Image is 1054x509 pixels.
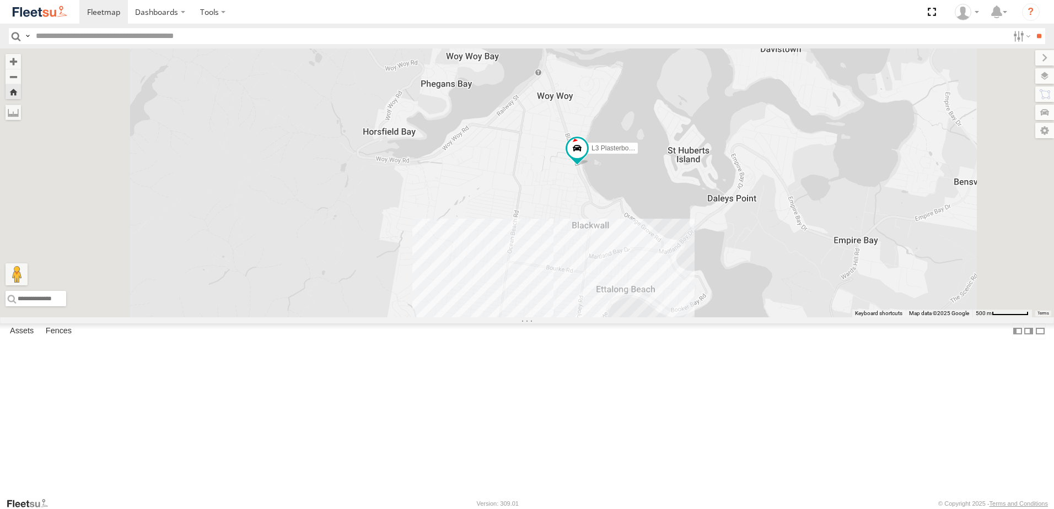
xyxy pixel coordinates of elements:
[591,144,656,152] span: L3 Plasterboard Truck
[972,310,1032,317] button: Map Scale: 500 m per 63 pixels
[6,54,21,69] button: Zoom in
[6,498,57,509] a: Visit our Website
[4,323,39,339] label: Assets
[477,500,519,507] div: Version: 309.01
[1012,323,1023,339] label: Dock Summary Table to the Left
[1037,311,1049,316] a: Terms (opens in new tab)
[23,28,32,44] label: Search Query
[1009,28,1033,44] label: Search Filter Options
[6,84,21,99] button: Zoom Home
[976,310,992,316] span: 500 m
[6,263,28,285] button: Drag Pegman onto the map to open Street View
[11,4,68,19] img: fleetsu-logo-horizontal.svg
[1035,323,1046,339] label: Hide Summary Table
[1022,3,1040,21] i: ?
[40,323,77,339] label: Fences
[1023,323,1034,339] label: Dock Summary Table to the Right
[1035,123,1054,138] label: Map Settings
[990,500,1048,507] a: Terms and Conditions
[938,500,1048,507] div: © Copyright 2025 -
[951,4,983,20] div: Gary Hudson
[6,105,21,120] label: Measure
[855,310,902,317] button: Keyboard shortcuts
[909,310,969,316] span: Map data ©2025 Google
[6,69,21,84] button: Zoom out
